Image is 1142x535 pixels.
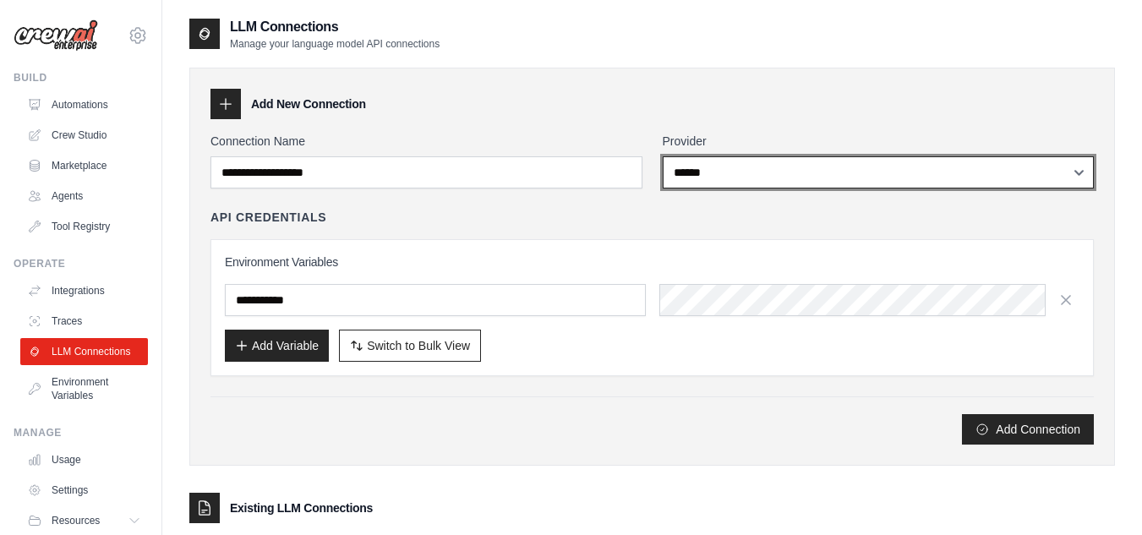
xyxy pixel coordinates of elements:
img: Logo [14,19,98,52]
div: Manage [14,426,148,439]
span: Resources [52,514,100,527]
h2: LLM Connections [230,17,440,37]
div: Operate [14,257,148,270]
a: Tool Registry [20,213,148,240]
h4: API Credentials [210,209,326,226]
h3: Add New Connection [251,96,366,112]
a: Marketplace [20,152,148,179]
button: Resources [20,507,148,534]
label: Connection Name [210,133,642,150]
div: Build [14,71,148,85]
a: Traces [20,308,148,335]
button: Add Connection [962,414,1094,445]
a: Settings [20,477,148,504]
a: Usage [20,446,148,473]
span: Switch to Bulk View [367,337,470,354]
a: Automations [20,91,148,118]
a: Integrations [20,277,148,304]
p: Manage your language model API connections [230,37,440,51]
button: Add Variable [225,330,329,362]
a: Environment Variables [20,368,148,409]
a: Agents [20,183,148,210]
a: Crew Studio [20,122,148,149]
h3: Environment Variables [225,254,1079,270]
label: Provider [663,133,1095,150]
h3: Existing LLM Connections [230,500,373,516]
button: Switch to Bulk View [339,330,481,362]
a: LLM Connections [20,338,148,365]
